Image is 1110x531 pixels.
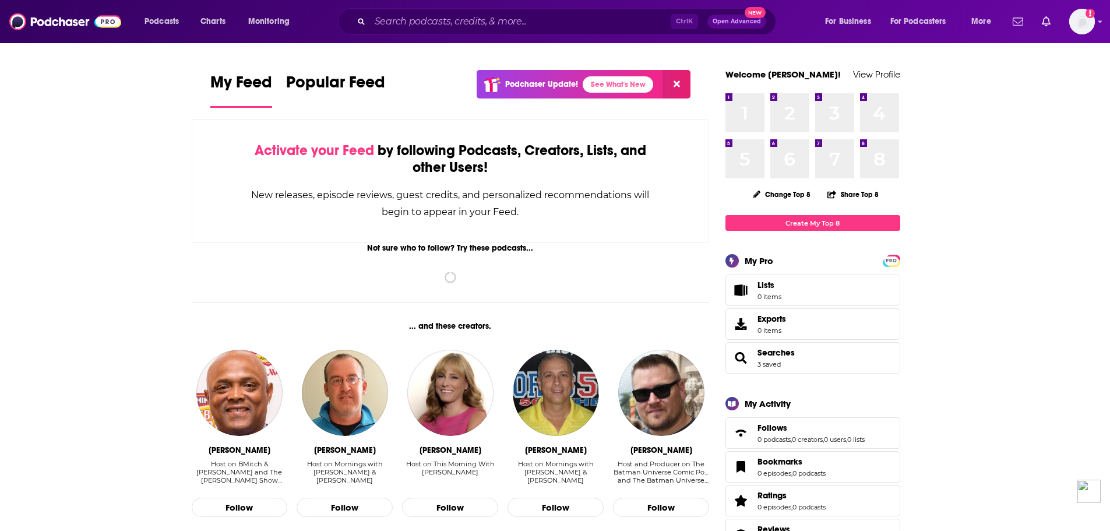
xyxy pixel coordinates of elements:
span: 0 items [757,293,781,301]
a: Create My Top 8 [725,215,900,231]
button: Follow [613,498,709,518]
a: Follows [757,423,865,433]
a: PRO [885,256,898,265]
div: by following Podcasts, Creators, Lists, and other Users! [251,142,651,176]
span: 0 items [757,326,786,335]
button: open menu [240,12,305,31]
span: Bookmarks [725,451,900,483]
span: Charts [200,13,225,30]
span: Exports [757,314,786,324]
span: Open Advanced [713,19,761,24]
a: Bookmarks [730,459,753,475]
div: Search podcasts, credits, & more... [349,8,787,35]
a: Bookmarks [757,456,826,467]
img: User Profile [1069,9,1095,34]
span: New [745,7,766,18]
button: Follow [297,498,393,518]
span: Searches [725,342,900,374]
a: Popular Feed [286,72,385,108]
span: Follows [757,423,787,433]
div: Not sure who to follow? Try these podcasts... [192,243,710,253]
img: Dustin Fritschel [618,350,704,436]
span: Exports [730,316,753,332]
div: Greg Gaston [525,445,587,455]
span: For Podcasters [890,13,946,30]
div: Host on BMitch & [PERSON_NAME] and The [PERSON_NAME] Show With… [192,460,288,484]
button: open menu [883,12,963,31]
span: For Business [825,13,871,30]
a: Lists [725,275,900,306]
a: Show notifications dropdown [1008,12,1028,31]
span: , [791,469,792,477]
span: Ratings [725,485,900,516]
span: Lists [730,282,753,298]
button: Share Top 8 [827,183,879,206]
span: Lists [757,280,781,290]
div: Jennifer Kushinka [420,445,481,455]
div: Host on Mornings with [PERSON_NAME] & [PERSON_NAME] [508,460,604,484]
a: 3 saved [757,360,781,368]
a: 0 episodes [757,503,791,511]
button: open menu [817,12,886,31]
span: Activate your Feed [255,142,374,159]
span: PRO [885,256,898,265]
span: Lists [757,280,774,290]
button: Follow [402,498,498,518]
img: Eli Savoie [302,350,388,436]
div: Dustin Fritschel [630,445,692,455]
span: Monitoring [248,13,290,30]
a: 0 users [824,435,846,444]
span: Popular Feed [286,72,385,99]
span: Logged in as kelsey.marrujo [1069,9,1095,34]
a: See What's New [583,76,653,93]
a: Welcome [PERSON_NAME]! [725,69,841,80]
button: Show profile menu [1069,9,1095,34]
a: Searches [730,350,753,366]
p: Podchaser Update! [505,79,578,89]
span: , [846,435,847,444]
button: open menu [136,12,194,31]
div: My Pro [745,255,773,266]
span: , [791,503,792,511]
span: My Feed [210,72,272,99]
a: View Profile [853,69,900,80]
div: Host and Producer on The Batman Universe Comic Po… and The Batman Universe Podcast [613,460,709,485]
a: 0 creators [792,435,823,444]
img: Brian Mitchell [196,350,283,436]
a: Searches [757,347,795,358]
div: Host on Mornings with Greg & Eli [297,460,393,485]
a: 0 podcasts [757,435,791,444]
span: Bookmarks [757,456,802,467]
a: Ratings [757,490,826,501]
div: Eli Savoie [314,445,376,455]
div: My Activity [745,398,791,409]
a: Show notifications dropdown [1037,12,1055,31]
a: 0 lists [847,435,865,444]
button: Open AdvancedNew [707,15,766,29]
button: Change Top 8 [746,187,818,202]
a: Ratings [730,493,753,509]
img: Podchaser - Follow, Share and Rate Podcasts [9,10,121,33]
span: , [791,435,792,444]
span: More [971,13,991,30]
div: Host on Mornings with Greg & Eli [508,460,604,485]
div: Brian Mitchell [209,445,270,455]
input: Search podcasts, credits, & more... [370,12,671,31]
img: Greg Gaston [513,350,599,436]
div: ... and these creators. [192,321,710,331]
div: Host on BMitch & Finlay and The Brian Mitchell Show With… [192,460,288,485]
a: Exports [725,308,900,340]
div: Host and Producer on The Batman Universe Comic Po… and The Batman Universe Podcast [613,460,709,484]
div: New releases, episode reviews, guest credits, and personalized recommendations will begin to appe... [251,187,651,220]
a: My Feed [210,72,272,108]
a: 0 podcasts [792,469,826,477]
div: Host on This Morning With Gordon Deal [402,460,498,485]
span: Podcasts [145,13,179,30]
button: Follow [508,498,604,518]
